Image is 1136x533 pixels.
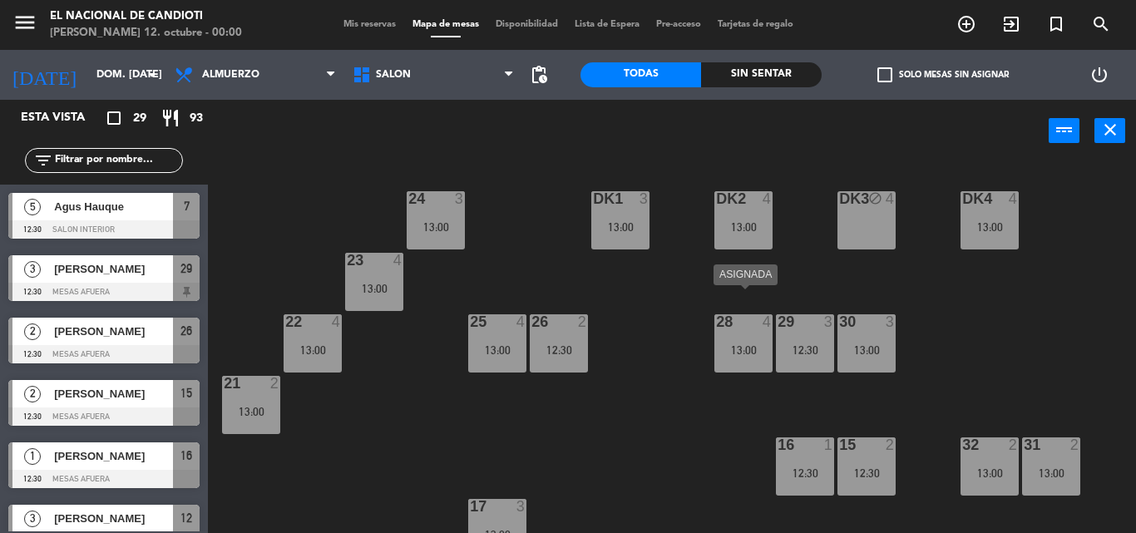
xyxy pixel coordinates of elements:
div: 2 [578,314,588,329]
div: 22 [285,314,286,329]
span: SALON [376,69,411,81]
div: 13:00 [468,344,526,356]
div: 3 [516,499,526,514]
div: 28 [716,314,717,329]
span: 2 [24,323,41,340]
span: 29 [133,109,146,128]
i: power_settings_new [1089,65,1109,85]
span: [PERSON_NAME] [54,260,173,278]
div: El Nacional de Candioti [50,8,242,25]
div: DK1 [593,191,594,206]
span: Lista de Espera [566,20,648,29]
span: [PERSON_NAME] [54,447,173,465]
div: 3 [824,314,834,329]
div: 17 [470,499,471,514]
div: 2 [1009,437,1019,452]
div: 3 [886,314,896,329]
span: 26 [180,321,192,341]
i: power_input [1055,120,1074,140]
div: 2 [270,376,280,391]
i: close [1100,120,1120,140]
div: 4 [763,191,773,206]
span: 3 [24,261,41,278]
div: 13:00 [1022,467,1080,479]
button: power_input [1049,118,1079,143]
div: 3 [455,191,465,206]
span: 93 [190,109,203,128]
span: 1 [24,448,41,465]
div: [PERSON_NAME] 12. octubre - 00:00 [50,25,242,42]
div: 3 [640,191,649,206]
div: ASIGNADA [714,264,778,285]
div: 13:00 [714,221,773,233]
div: 26 [531,314,532,329]
div: 29 [778,314,778,329]
div: 32 [962,437,963,452]
div: 12:30 [530,344,588,356]
span: 7 [184,196,190,216]
div: 13:00 [407,221,465,233]
div: 13:00 [714,344,773,356]
i: block [868,191,882,205]
div: 2 [1070,437,1080,452]
span: Tarjetas de regalo [709,20,802,29]
div: 21 [224,376,225,391]
span: [PERSON_NAME] [54,385,173,402]
i: turned_in_not [1046,14,1066,34]
div: 12:30 [776,344,834,356]
div: 13:00 [961,221,1019,233]
span: Mapa de mesas [404,20,487,29]
i: restaurant [161,108,180,128]
span: check_box_outline_blank [877,67,892,82]
div: 15 [839,437,840,452]
i: add_circle_outline [956,14,976,34]
span: Pre-acceso [648,20,709,29]
div: Sin sentar [701,62,822,87]
span: pending_actions [529,65,549,85]
div: 13:00 [345,283,403,294]
i: search [1091,14,1111,34]
span: Disponibilidad [487,20,566,29]
button: close [1094,118,1125,143]
div: 4 [1009,191,1019,206]
div: DK4 [962,191,963,206]
label: Solo mesas sin asignar [877,67,1009,82]
div: 16 [778,437,778,452]
div: 24 [408,191,409,206]
div: 13:00 [591,221,649,233]
div: 13:00 [837,344,896,356]
i: menu [12,10,37,35]
div: Esta vista [8,108,120,128]
div: 12:30 [776,467,834,479]
span: 29 [180,259,192,279]
span: Almuerzo [202,69,259,81]
div: 23 [347,253,348,268]
i: filter_list [33,151,53,170]
div: DK2 [716,191,717,206]
button: menu [12,10,37,41]
div: 13:00 [222,406,280,417]
div: 30 [839,314,840,329]
i: crop_square [104,108,124,128]
span: 2 [24,386,41,402]
div: 13:00 [961,467,1019,479]
div: 13:00 [284,344,342,356]
span: Agus Hauque [54,198,173,215]
div: 12:30 [837,467,896,479]
div: 4 [393,253,403,268]
span: [PERSON_NAME] [54,510,173,527]
div: 4 [516,314,526,329]
i: arrow_drop_down [142,65,162,85]
div: Todas [580,62,701,87]
i: exit_to_app [1001,14,1021,34]
div: 4 [886,191,896,206]
span: 5 [24,199,41,215]
div: DK3 [839,191,840,206]
input: Filtrar por nombre... [53,151,182,170]
span: 3 [24,511,41,527]
span: 12 [180,508,192,528]
div: 1 [824,437,834,452]
div: 4 [332,314,342,329]
span: Mis reservas [335,20,404,29]
div: 25 [470,314,471,329]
